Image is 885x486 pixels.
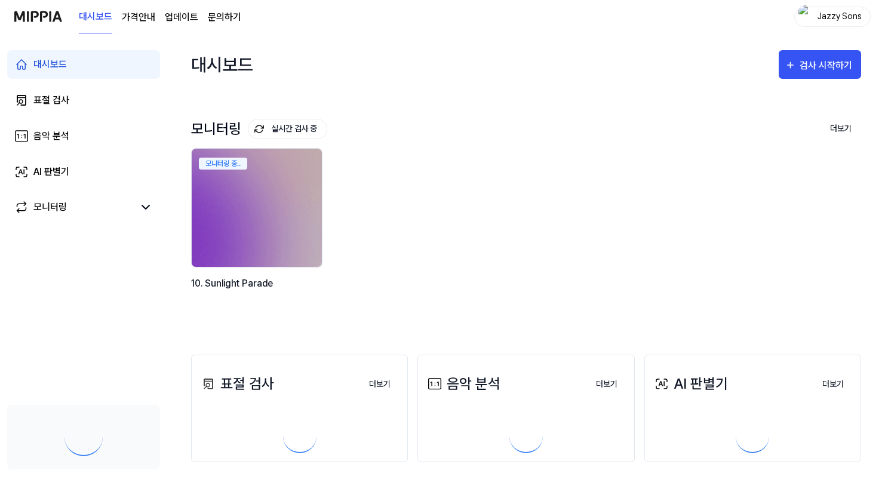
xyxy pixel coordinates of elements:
button: 더보기 [821,116,861,142]
a: 표절 검사 [7,86,160,115]
div: 모니터링 [191,119,327,139]
a: 모니터링 [14,200,134,214]
a: 더보기 [586,371,627,396]
button: 더보기 [813,373,853,396]
button: profileJazzy Sons [794,7,871,27]
button: 더보기 [359,373,400,396]
img: monitoring Icon [254,124,264,134]
div: 모니터링 [33,200,67,214]
div: 음악 분석 [425,373,500,395]
div: 대시보드 [191,45,253,84]
img: profile [798,5,813,29]
a: AI 판별기 [7,158,160,186]
button: 가격안내 [122,10,155,24]
div: 검사 시작하기 [800,58,855,73]
a: 대시보드 [79,1,112,33]
a: 업데이트 [165,10,198,24]
img: backgroundIamge [192,149,322,267]
div: AI 판별기 [33,165,69,179]
button: 실시간 검사 중 [248,119,327,139]
a: 모니터링 중..backgroundIamge10. Sunlight Parade [191,148,325,319]
div: 음악 분석 [33,129,69,143]
div: 표절 검사 [33,93,69,107]
button: 검사 시작하기 [779,50,861,79]
a: 음악 분석 [7,122,160,150]
a: 더보기 [359,371,400,396]
div: AI 판별기 [652,373,728,395]
a: 대시보드 [7,50,160,79]
div: Jazzy Sons [816,10,863,23]
div: 표절 검사 [199,373,274,395]
div: 대시보드 [33,57,67,72]
button: 더보기 [586,373,627,396]
a: 문의하기 [208,10,241,24]
div: 10. Sunlight Parade [191,276,325,306]
a: 더보기 [813,371,853,396]
div: 모니터링 중.. [199,158,247,170]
